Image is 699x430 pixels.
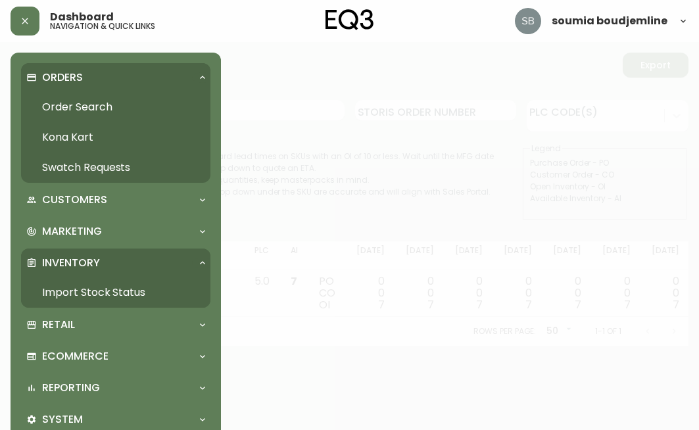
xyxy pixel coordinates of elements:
[42,70,83,85] p: Orders
[42,224,102,239] p: Marketing
[21,217,210,246] div: Marketing
[21,249,210,277] div: Inventory
[552,16,667,26] span: soumia boudjemline
[21,153,210,183] a: Swatch Requests
[50,22,155,30] h5: navigation & quick links
[325,9,374,30] img: logo
[42,193,107,207] p: Customers
[21,185,210,214] div: Customers
[21,92,210,122] a: Order Search
[21,122,210,153] a: Kona Kart
[515,8,541,34] img: 83621bfd3c61cadf98040c636303d86a
[21,310,210,339] div: Retail
[42,381,100,395] p: Reporting
[21,373,210,402] div: Reporting
[21,63,210,92] div: Orders
[42,318,75,332] p: Retail
[42,349,108,364] p: Ecommerce
[42,412,83,427] p: System
[42,256,100,270] p: Inventory
[50,12,114,22] span: Dashboard
[21,342,210,371] div: Ecommerce
[21,277,210,308] a: Import Stock Status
